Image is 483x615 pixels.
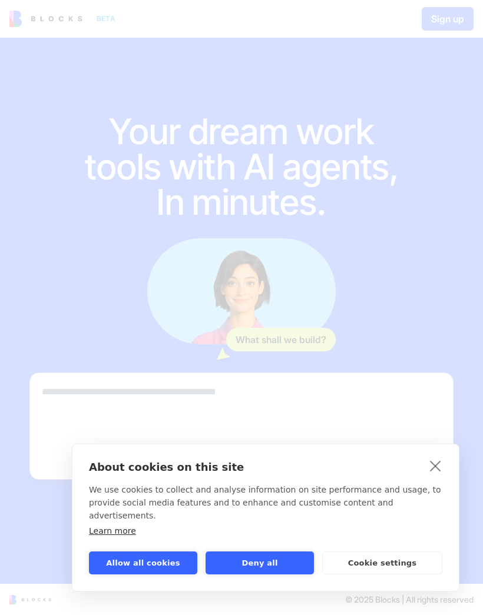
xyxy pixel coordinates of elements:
button: Allow all cookies [89,551,197,574]
strong: About cookies on this site [89,461,244,473]
a: close [426,456,445,475]
button: Cookie settings [322,551,442,574]
a: Learn more [89,526,136,536]
p: We use cookies to collect and analyse information on site performance and usage, to provide socia... [89,483,442,522]
button: Deny all [206,551,314,574]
